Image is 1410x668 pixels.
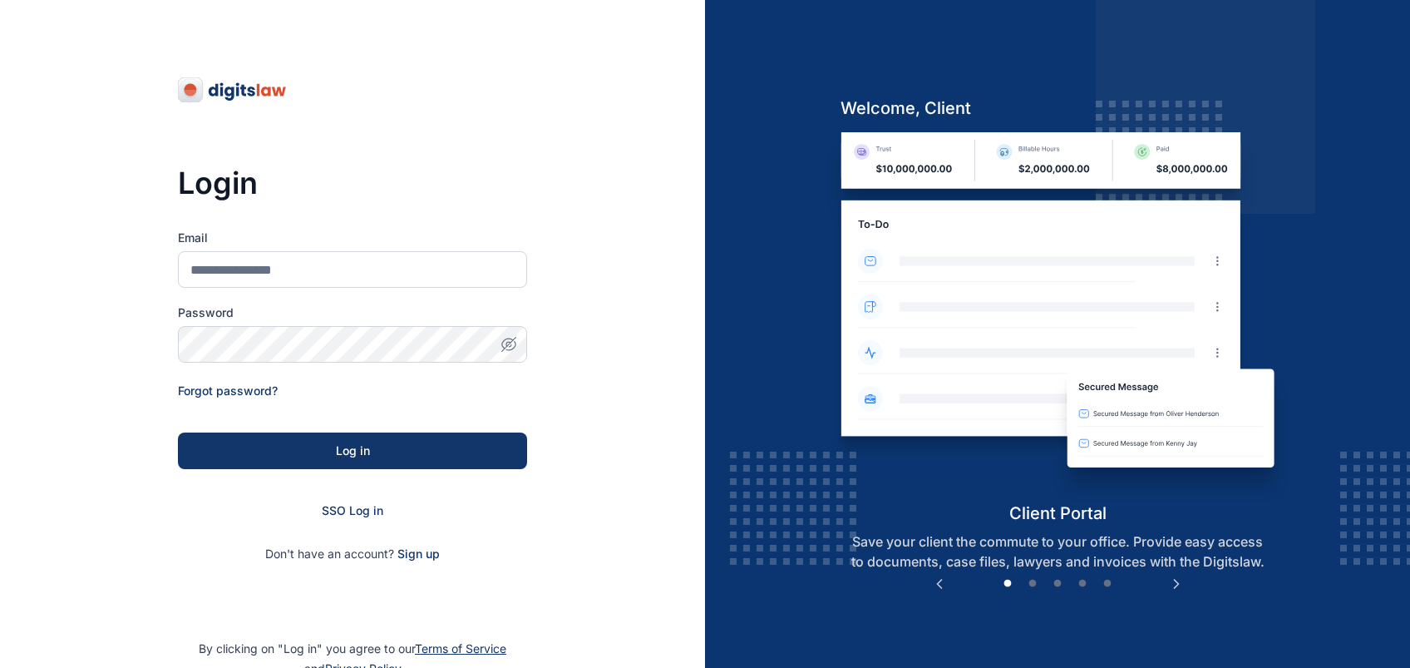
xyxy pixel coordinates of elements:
button: 2 [1024,576,1041,592]
a: Terms of Service [415,641,506,656]
a: SSO Log in [322,503,383,517]
button: Log in [178,433,527,469]
a: Forgot password? [178,383,278,398]
img: digitslaw-logo [178,77,288,103]
label: Password [178,304,527,321]
button: Previous [931,576,948,592]
button: Next [1168,576,1185,592]
span: Sign up [397,546,440,562]
button: 3 [1049,576,1066,592]
button: 5 [1099,576,1116,592]
p: Don't have an account? [178,546,527,562]
button: 1 [999,576,1016,592]
label: Email [178,230,527,246]
p: Save your client the commute to your office. Provide easy access to documents, case files, lawyer... [827,532,1289,572]
h5: client portal [827,502,1289,525]
h5: welcome, client [827,96,1289,120]
h3: Login [178,166,527,200]
img: client-portal [827,132,1289,501]
a: Sign up [397,547,440,561]
div: Log in [205,443,500,459]
button: 4 [1074,576,1091,592]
